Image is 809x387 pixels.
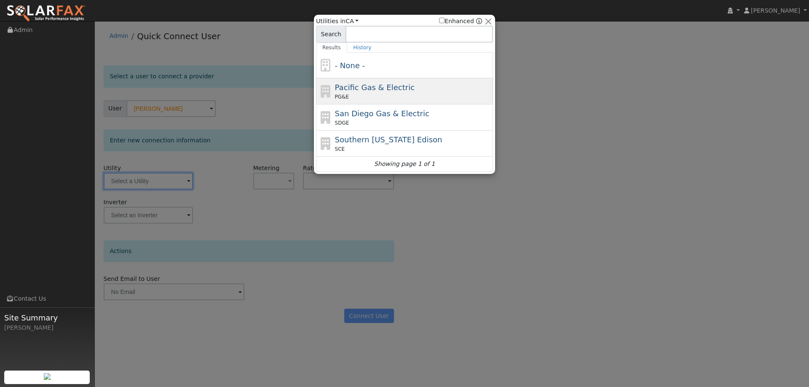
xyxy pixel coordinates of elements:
[316,26,346,43] span: Search
[476,18,482,24] a: Enhanced Providers
[335,145,345,153] span: SCE
[439,17,482,26] span: Show enhanced providers
[316,43,347,53] a: Results
[751,7,800,14] span: [PERSON_NAME]
[335,61,365,70] span: - None -
[335,83,415,92] span: Pacific Gas & Electric
[44,373,51,380] img: retrieve
[439,18,445,23] input: Enhanced
[335,93,349,101] span: PG&E
[335,109,429,118] span: San Diego Gas & Electric
[316,17,359,26] span: Utilities in
[335,135,442,144] span: Southern [US_STATE] Edison
[4,312,90,323] span: Site Summary
[335,119,349,127] span: SDGE
[439,17,474,26] label: Enhanced
[347,43,378,53] a: History
[374,160,435,168] i: Showing page 1 of 1
[346,18,359,24] a: CA
[6,5,86,22] img: SolarFax
[4,323,90,332] div: [PERSON_NAME]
